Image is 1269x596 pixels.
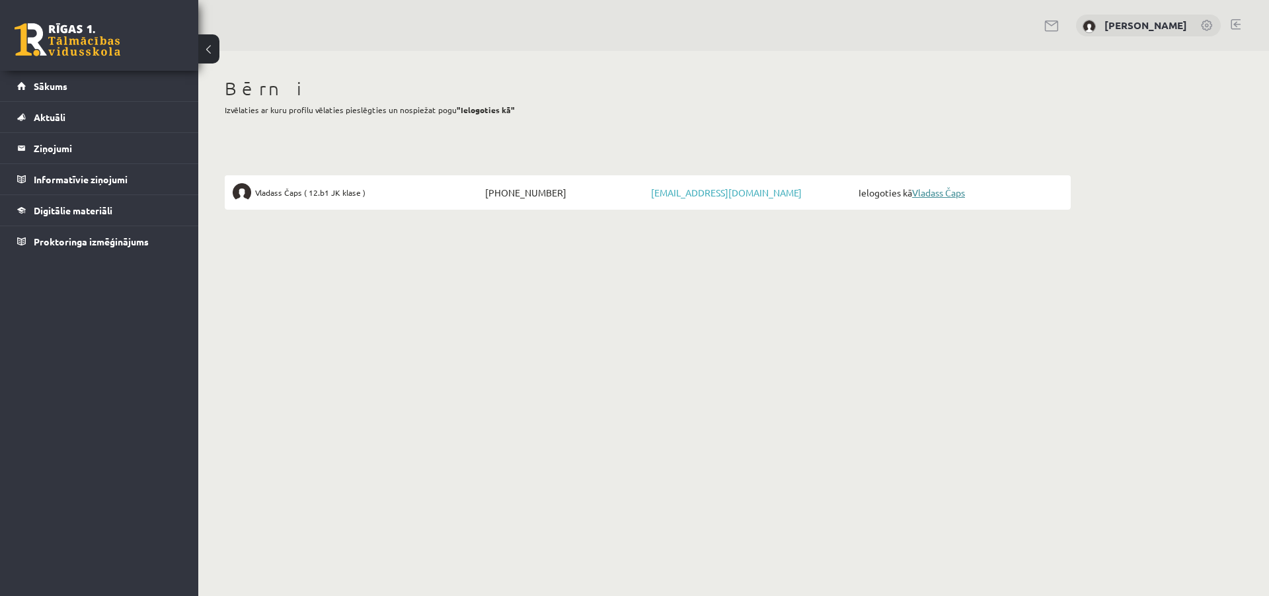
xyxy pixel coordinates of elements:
span: [PHONE_NUMBER] [482,183,648,202]
a: Sākums [17,71,182,101]
a: Proktoringa izmēģinājums [17,226,182,257]
a: Aktuāli [17,102,182,132]
b: "Ielogoties kā" [457,105,515,115]
a: Digitālie materiāli [17,195,182,226]
legend: Ziņojumi [34,133,182,163]
span: Proktoringa izmēģinājums [34,235,149,247]
span: Digitālie materiāli [34,204,112,216]
legend: Informatīvie ziņojumi [34,164,182,194]
p: Izvēlaties ar kuru profilu vēlaties pieslēgties un nospiežat pogu [225,104,1071,116]
a: Vladass Čaps [912,187,965,198]
img: Vladass Čaps [233,183,251,202]
a: Ziņojumi [17,133,182,163]
a: Rīgas 1. Tālmācības vidusskola [15,23,120,56]
a: [EMAIL_ADDRESS][DOMAIN_NAME] [651,187,802,198]
span: Aktuāli [34,111,65,123]
img: Jūlija Čapa [1083,20,1096,33]
a: Informatīvie ziņojumi [17,164,182,194]
h1: Bērni [225,77,1071,100]
span: Ielogoties kā [855,183,1063,202]
a: [PERSON_NAME] [1104,19,1187,32]
span: Sākums [34,80,67,92]
span: Vladass Čaps ( 12.b1 JK klase ) [255,183,365,202]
